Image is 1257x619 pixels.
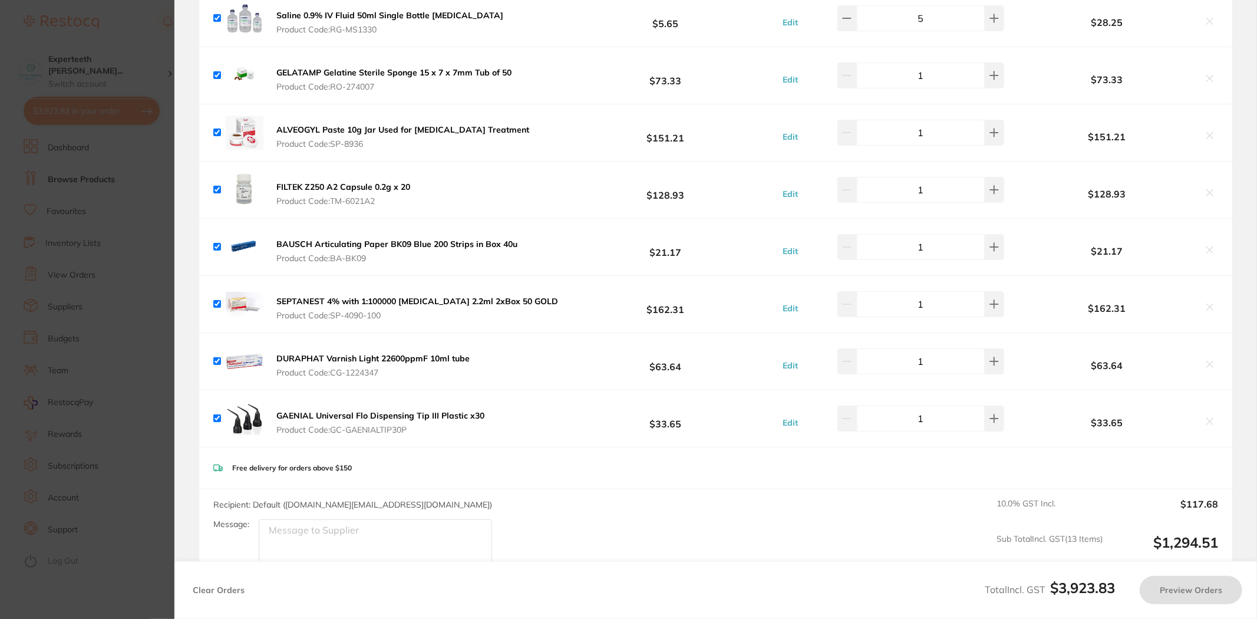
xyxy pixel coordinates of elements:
[276,296,558,307] b: SEPTANEST 4% with 1:100000 [MEDICAL_DATA] 2.2ml 2xBox 50 GOLD
[276,67,512,78] b: GELATAMP Gelatine Sterile Sponge 15 x 7 x 7mm Tub of 50
[1017,303,1197,314] b: $162.31
[226,343,263,380] img: Y3c1MjVwbA
[779,17,801,28] button: Edit
[1112,534,1218,567] output: $1,294.51
[779,303,801,314] button: Edit
[1050,579,1115,597] b: $3,923.83
[276,196,410,206] span: Product Code: TM-6021A2
[276,353,470,364] b: DURAPHAT Varnish Light 22600ppmF 10ml tube
[276,25,503,34] span: Product Code: RG-MS1330
[565,407,766,429] b: $33.65
[565,350,766,372] b: $63.64
[226,228,263,266] img: bXg2dXZsZw
[276,410,484,421] b: GAENIAL Universal Flo Dispensing Tip III Plastic x30
[273,124,533,149] button: ALVEOGYL Paste 10g Jar Used for [MEDICAL_DATA] Treatment Product Code:SP-8936
[276,124,529,135] b: ALVEOGYL Paste 10g Jar Used for [MEDICAL_DATA] Treatment
[1017,246,1197,256] b: $21.17
[1017,189,1197,199] b: $128.93
[226,400,263,437] img: NHQ1dTAxYg
[273,10,507,35] button: Saline 0.9% IV Fluid 50ml Single Bottle [MEDICAL_DATA] Product Code:RG-MS1330
[276,182,410,192] b: FILTEK Z250 A2 Capsule 0.2g x 20
[1112,499,1218,525] output: $117.68
[779,131,801,142] button: Edit
[276,82,512,91] span: Product Code: RO-274007
[1017,17,1197,28] b: $28.25
[276,10,503,21] b: Saline 0.9% IV Fluid 50ml Single Bottle [MEDICAL_DATA]
[1017,131,1197,142] b: $151.21
[276,425,484,434] span: Product Code: GC-GAENIALTIP30P
[213,519,249,529] label: Message:
[226,285,263,323] img: cXNxbzVhNQ
[779,189,801,199] button: Edit
[273,353,473,378] button: DURAPHAT Varnish Light 22600ppmF 10ml tube Product Code:CG-1224347
[232,464,352,472] p: Free delivery for orders above $150
[273,239,521,264] button: BAUSCH Articulating Paper BK09 Blue 200 Strips in Box 40u Product Code:BA-BK09
[1017,417,1197,428] b: $33.65
[213,499,492,510] span: Recipient: Default ( [DOMAIN_NAME][EMAIL_ADDRESS][DOMAIN_NAME] )
[565,7,766,29] b: $5.65
[1017,360,1197,371] b: $63.64
[565,236,766,258] b: $21.17
[276,253,517,263] span: Product Code: BA-BK09
[565,293,766,315] b: $162.31
[997,499,1103,525] span: 10.0 % GST Incl.
[779,417,801,428] button: Edit
[565,121,766,143] b: $151.21
[985,584,1115,595] span: Total Incl. GST
[565,64,766,86] b: $73.33
[779,74,801,85] button: Edit
[226,171,263,209] img: NTloenJ3ag
[273,410,488,435] button: GAENIAL Universal Flo Dispensing Tip III Plastic x30 Product Code:GC-GAENIALTIP30P
[189,576,248,604] button: Clear Orders
[1017,74,1197,85] b: $73.33
[779,360,801,371] button: Edit
[273,182,414,206] button: FILTEK Z250 A2 Capsule 0.2g x 20 Product Code:TM-6021A2
[276,139,529,149] span: Product Code: SP-8936
[276,311,558,320] span: Product Code: SP-4090-100
[1140,576,1242,604] button: Preview Orders
[273,67,515,92] button: GELATAMP Gelatine Sterile Sponge 15 x 7 x 7mm Tub of 50 Product Code:RO-274007
[779,246,801,256] button: Edit
[276,368,470,377] span: Product Code: CG-1224347
[565,179,766,200] b: $128.93
[273,296,562,321] button: SEPTANEST 4% with 1:100000 [MEDICAL_DATA] 2.2ml 2xBox 50 GOLD Product Code:SP-4090-100
[226,114,263,152] img: ZTAzbTM4NA
[997,534,1103,567] span: Sub Total Incl. GST ( 13 Items)
[276,239,517,249] b: BAUSCH Articulating Paper BK09 Blue 200 Strips in Box 40u
[226,57,263,94] img: OTYwN2dtdQ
